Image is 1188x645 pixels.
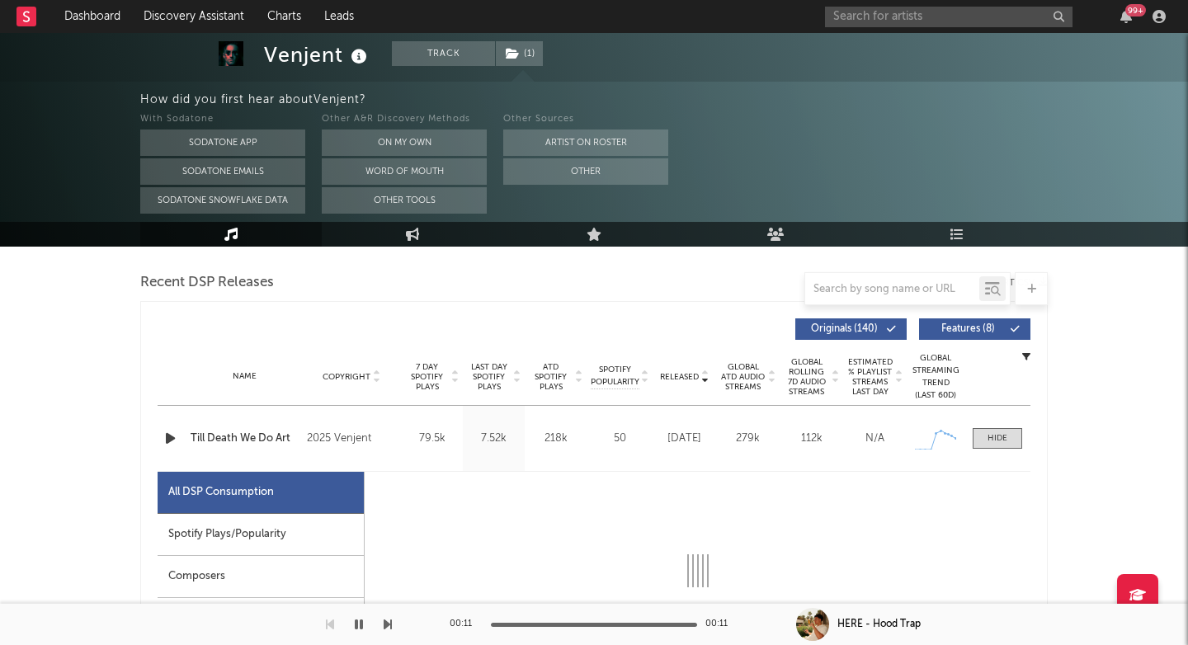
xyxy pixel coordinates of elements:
[322,158,487,185] button: Word Of Mouth
[720,362,766,392] span: Global ATD Audio Streams
[158,556,364,598] div: Composers
[405,431,459,447] div: 79.5k
[495,41,544,66] span: ( 1 )
[847,357,893,397] span: Estimated % Playlist Streams Last Day
[591,364,639,388] span: Spotify Popularity
[450,614,483,634] div: 00:11
[307,429,397,449] div: 2025 Venjent
[322,187,487,214] button: Other Tools
[405,362,449,392] span: 7 Day Spotify Plays
[503,110,668,129] div: Other Sources
[467,362,511,392] span: Last Day Spotify Plays
[795,318,907,340] button: Originals(140)
[191,370,299,383] div: Name
[837,617,921,632] div: HERE - Hood Trap
[140,129,305,156] button: Sodatone App
[847,431,903,447] div: N/A
[720,431,775,447] div: 279k
[140,187,305,214] button: Sodatone Snowflake Data
[158,514,364,556] div: Spotify Plays/Popularity
[140,158,305,185] button: Sodatone Emails
[784,431,839,447] div: 112k
[191,431,299,447] a: Till Death We Do Art
[529,362,573,392] span: ATD Spotify Plays
[930,324,1006,334] span: Features ( 8 )
[806,324,882,334] span: Originals ( 140 )
[168,483,274,502] div: All DSP Consumption
[158,472,364,514] div: All DSP Consumption
[322,129,487,156] button: On My Own
[322,110,487,129] div: Other A&R Discovery Methods
[264,41,371,68] div: Venjent
[323,372,370,382] span: Copyright
[392,41,495,66] button: Track
[657,431,712,447] div: [DATE]
[467,431,521,447] div: 7.52k
[705,614,738,634] div: 00:11
[503,129,668,156] button: Artist on Roster
[1125,4,1146,16] div: 99 +
[784,357,829,397] span: Global Rolling 7D Audio Streams
[919,318,1030,340] button: Features(8)
[805,283,979,296] input: Search by song name or URL
[140,110,305,129] div: With Sodatone
[529,431,582,447] div: 218k
[496,41,543,66] button: (1)
[140,90,1188,110] div: How did you first hear about Venjent ?
[591,431,648,447] div: 50
[911,352,960,402] div: Global Streaming Trend (Last 60D)
[503,158,668,185] button: Other
[1120,10,1132,23] button: 99+
[660,372,699,382] span: Released
[825,7,1072,27] input: Search for artists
